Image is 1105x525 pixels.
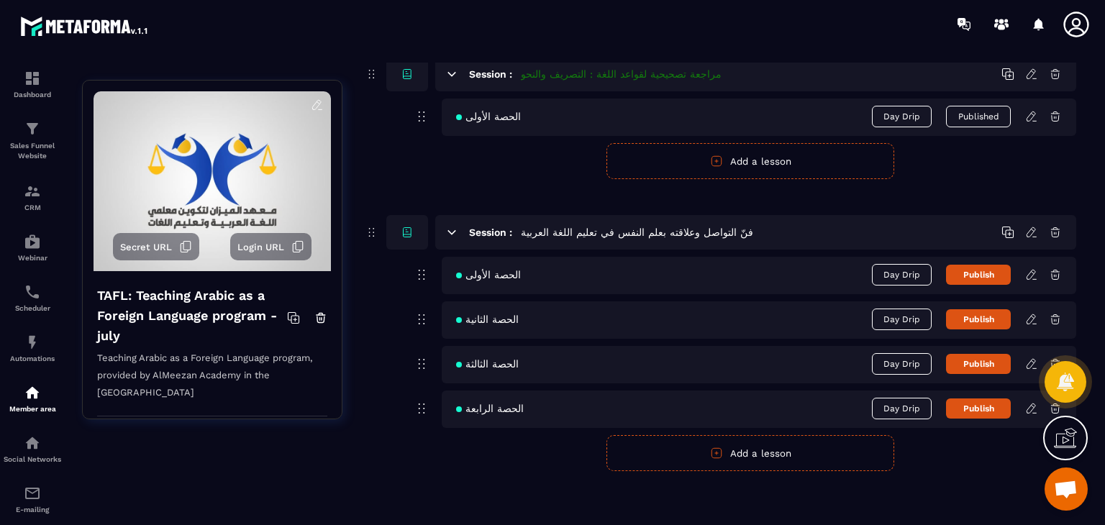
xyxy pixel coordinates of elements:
[24,120,41,137] img: formation
[24,233,41,250] img: automations
[456,358,519,370] span: الحصة الثالثة
[4,474,61,524] a: emailemailE-mailing
[946,106,1011,127] button: Published
[97,286,287,346] h4: TAFL: Teaching Arabic as a Foreign Language program - july
[4,254,61,262] p: Webinar
[946,265,1011,285] button: Publish
[24,70,41,87] img: formation
[4,323,61,373] a: automationsautomationsAutomations
[456,403,524,414] span: الحصة الرابعة
[4,91,61,99] p: Dashboard
[24,434,41,452] img: social-network
[230,233,312,260] button: Login URL
[521,67,722,81] h5: مراجعة تصحيحية لقواعد اللغة : التصريف والنحو
[97,350,327,416] p: Teaching Arabic as a Foreign Language program, provided by AlMeezan Academy in the [GEOGRAPHIC_DATA]
[4,506,61,513] p: E-mailing
[606,143,894,179] button: Add a lesson
[872,264,932,286] span: Day Drip
[120,242,172,252] span: Secret URL
[4,424,61,474] a: social-networksocial-networkSocial Networks
[4,59,61,109] a: formationformationDashboard
[456,269,521,280] span: الحصة الأولى
[4,273,61,323] a: schedulerschedulerScheduler
[20,13,150,39] img: logo
[4,355,61,362] p: Automations
[4,304,61,312] p: Scheduler
[469,68,512,80] h6: Session :
[606,435,894,471] button: Add a lesson
[24,283,41,301] img: scheduler
[946,309,1011,329] button: Publish
[4,455,61,463] p: Social Networks
[4,204,61,211] p: CRM
[237,242,284,252] span: Login URL
[24,334,41,351] img: automations
[946,398,1011,419] button: Publish
[4,141,61,161] p: Sales Funnel Website
[872,353,932,375] span: Day Drip
[24,384,41,401] img: automations
[521,225,753,239] h5: فنّ التواصل وعلاقته بعلم النفس في تعليم اللغة العربية
[4,373,61,424] a: automationsautomationsMember area
[113,233,199,260] button: Secret URL
[456,314,519,325] span: الحصة الثانية
[4,405,61,413] p: Member area
[872,398,932,419] span: Day Drip
[469,227,512,238] h6: Session :
[4,222,61,273] a: automationsautomationsWebinar
[4,172,61,222] a: formationformationCRM
[872,106,932,127] span: Day Drip
[24,183,41,200] img: formation
[946,354,1011,374] button: Publish
[456,111,521,122] span: الحصة الأولى
[872,309,932,330] span: Day Drip
[1045,467,1088,511] div: Open chat
[4,109,61,172] a: formationformationSales Funnel Website
[24,485,41,502] img: email
[94,91,331,271] img: background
